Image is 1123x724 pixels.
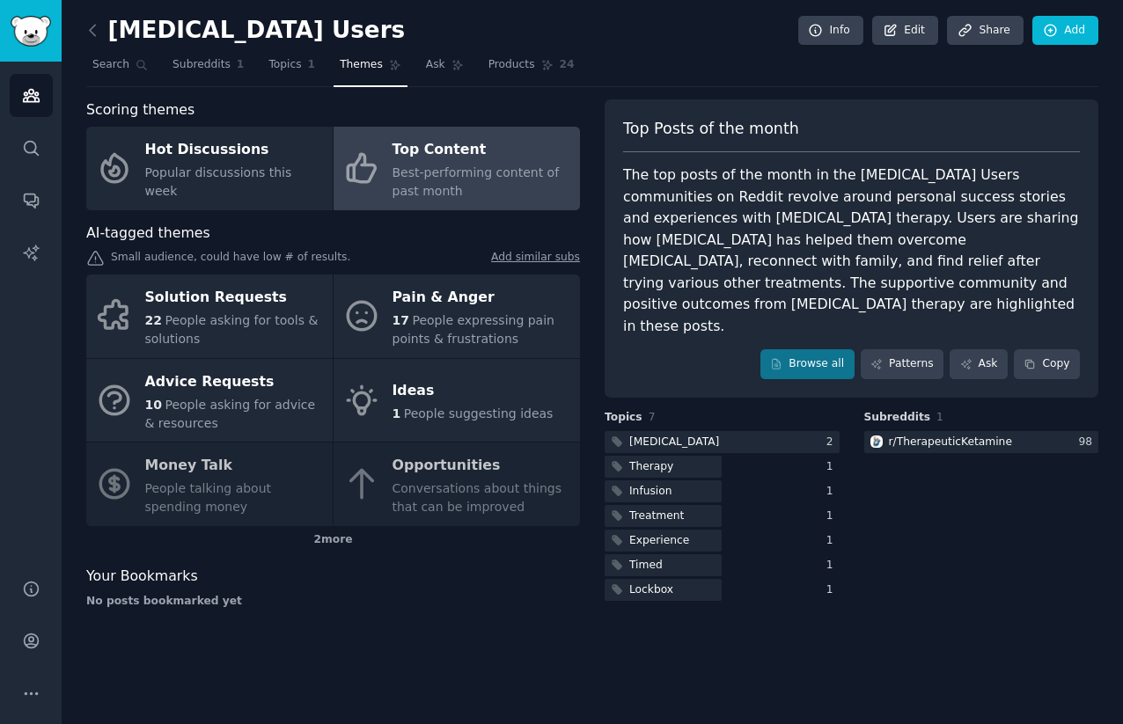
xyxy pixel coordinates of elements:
a: Products24 [482,51,581,87]
span: Topics [605,410,642,426]
a: Ask [420,51,470,87]
a: Topics1 [262,51,321,87]
div: r/ TherapeuticKetamine [889,435,1012,450]
div: Pain & Anger [393,284,571,312]
div: Ideas [393,377,554,406]
span: Subreddits [172,57,231,73]
span: 1 [936,411,943,423]
div: Timed [629,558,663,574]
span: 17 [393,313,409,327]
a: Ask [950,349,1008,379]
a: Treatment1 [605,505,840,527]
div: 1 [826,582,840,598]
img: TherapeuticKetamine [870,435,883,448]
span: Themes [340,57,383,73]
div: 1 [826,508,840,524]
a: Timed1 [605,554,840,576]
span: Top Posts of the month [623,118,799,140]
div: Advice Requests [145,368,324,396]
div: Infusion [629,484,672,500]
span: 1 [308,57,316,73]
div: 1 [826,533,840,549]
span: Popular discussions this week [145,165,292,198]
a: Info [798,16,863,46]
div: Treatment [629,508,684,524]
a: Pain & Anger17People expressing pain points & frustrations [334,274,580,358]
span: Topics [268,57,301,73]
a: Infusion1 [605,480,840,502]
span: People asking for advice & resources [145,398,316,430]
div: Top Content [393,136,571,165]
div: Experience [629,533,689,549]
div: 2 [826,435,840,450]
div: No posts bookmarked yet [86,594,580,610]
a: Add similar subs [491,250,580,268]
div: 98 [1078,435,1098,450]
span: 24 [560,57,575,73]
span: Subreddits [864,410,931,426]
span: 1 [393,406,401,421]
a: Advice Requests10People asking for advice & resources [86,359,333,442]
span: Scoring themes [86,99,195,121]
a: Edit [872,16,938,46]
h2: [MEDICAL_DATA] Users [86,17,405,45]
span: Best-performing content of past month [393,165,560,198]
a: Patterns [861,349,943,379]
a: [MEDICAL_DATA]2 [605,431,840,453]
span: 1 [237,57,245,73]
div: Hot Discussions [145,136,324,165]
a: Browse all [760,349,855,379]
a: Themes [334,51,407,87]
div: Lockbox [629,582,673,598]
div: 1 [826,459,840,475]
div: 1 [826,558,840,574]
span: Products [488,57,535,73]
span: 10 [145,398,162,412]
span: 7 [649,411,656,423]
div: Solution Requests [145,284,324,312]
span: People asking for tools & solutions [145,313,319,346]
a: Lockbox1 [605,579,840,601]
a: Ideas1People suggesting ideas [334,359,580,442]
a: Search [86,51,154,87]
a: Solution Requests22People asking for tools & solutions [86,274,333,358]
a: Therapy1 [605,456,840,478]
a: Subreddits1 [166,51,250,87]
a: TherapeuticKetaminer/TherapeuticKetamine98 [864,431,1099,453]
div: 1 [826,484,840,500]
span: 22 [145,313,162,327]
span: Ask [426,57,445,73]
img: GummySearch logo [11,16,51,47]
a: Top ContentBest-performing content of past month [334,127,580,210]
span: AI-tagged themes [86,223,210,245]
a: Hot DiscussionsPopular discussions this week [86,127,333,210]
div: The top posts of the month in the [MEDICAL_DATA] Users communities on Reddit revolve around perso... [623,165,1080,337]
a: Experience1 [605,530,840,552]
a: Share [947,16,1023,46]
span: Search [92,57,129,73]
div: 2 more [86,526,580,554]
span: Your Bookmarks [86,566,198,588]
div: [MEDICAL_DATA] [629,435,719,450]
div: Therapy [629,459,673,475]
span: People suggesting ideas [404,406,554,421]
div: Small audience, could have low # of results. [86,250,580,268]
span: People expressing pain points & frustrations [393,313,554,346]
button: Copy [1014,349,1080,379]
a: Add [1032,16,1098,46]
